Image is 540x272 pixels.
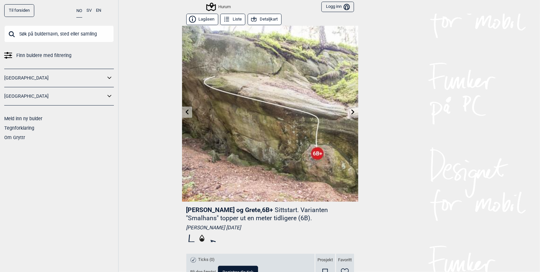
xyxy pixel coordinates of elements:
[4,51,114,60] a: Finn buldere med filtrering
[186,206,328,222] p: Sittstart. Varianten "Smalhans" topper ut en meter tidligere (6B).
[321,2,354,12] button: Logg inn
[4,135,25,140] a: Om Gryttr
[4,116,42,121] a: Meld inn ny bulder
[338,257,352,263] span: Favoritt
[4,4,34,17] a: Til forsiden
[96,4,101,17] button: EN
[4,125,34,131] a: Tegnforklaring
[186,14,218,25] button: Lagåsen
[182,26,358,202] img: Hans og Grete
[76,4,82,18] button: NO
[186,224,354,231] div: [PERSON_NAME] [DATE]
[186,206,273,214] span: [PERSON_NAME] og Grete , 6B+
[4,73,105,83] a: [GEOGRAPHIC_DATA]
[198,257,215,263] span: Ticks (0)
[4,25,114,42] input: Søk på buldernavn, sted eller samling
[248,14,282,25] button: Detaljkart
[86,4,92,17] button: SV
[207,3,231,11] div: Hurum
[220,14,245,25] button: Liste
[4,92,105,101] a: [GEOGRAPHIC_DATA]
[16,51,71,60] span: Finn buldere med filtrering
